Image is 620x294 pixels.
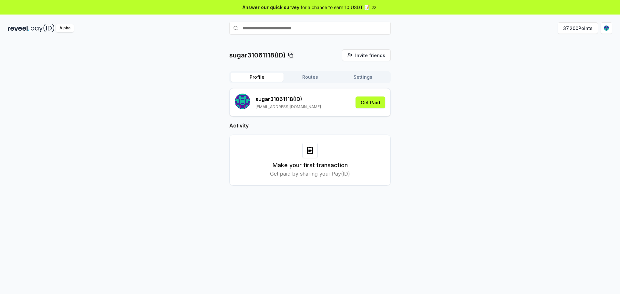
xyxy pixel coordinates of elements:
button: Routes [284,73,336,82]
p: sugar31061118 (ID) [255,95,321,103]
button: Settings [336,73,389,82]
h3: Make your first transaction [273,161,348,170]
button: Profile [231,73,284,82]
button: Get Paid [356,96,385,108]
span: Answer our quick survey [243,4,299,11]
p: [EMAIL_ADDRESS][DOMAIN_NAME] [255,104,321,109]
img: reveel_dark [8,24,29,32]
p: Get paid by sharing your Pay(ID) [270,170,350,177]
div: Alpha [56,24,74,32]
button: Invite friends [342,49,391,61]
img: pay_id [31,24,55,32]
span: Invite friends [355,52,385,59]
span: for a chance to earn 10 USDT 📝 [301,4,370,11]
h2: Activity [229,122,391,129]
button: 37,200Points [558,22,598,34]
p: sugar31061118(ID) [229,51,285,60]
